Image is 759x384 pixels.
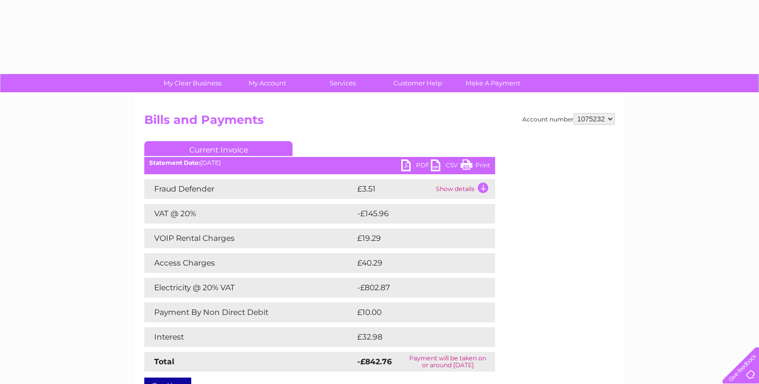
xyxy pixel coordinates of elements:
[400,352,495,372] td: Payment will be taken on or around [DATE]
[355,204,478,224] td: -£145.96
[355,303,475,322] td: £10.00
[357,357,392,366] strong: -£842.76
[401,159,431,174] a: PDF
[355,327,475,347] td: £32.98
[355,229,474,248] td: £19.29
[461,159,490,174] a: Print
[152,74,233,92] a: My Clear Business
[144,113,615,132] h2: Bills and Payments
[452,74,534,92] a: Make A Payment
[144,278,355,298] td: Electricity @ 20% VAT
[154,357,174,366] strong: Total
[227,74,308,92] a: My Account
[355,179,433,199] td: £3.51
[431,159,461,174] a: CSV
[144,179,355,199] td: Fraud Defender
[144,303,355,322] td: Payment By Non Direct Debit
[302,74,383,92] a: Services
[377,74,459,92] a: Customer Help
[144,204,355,224] td: VAT @ 20%
[144,159,495,166] div: [DATE]
[522,113,615,125] div: Account number
[144,253,355,273] td: Access Charges
[144,327,355,347] td: Interest
[355,278,479,298] td: -£802.87
[433,179,495,199] td: Show details
[144,229,355,248] td: VOIP Rental Charges
[355,253,475,273] td: £40.29
[144,141,293,156] a: Current Invoice
[149,159,200,166] b: Statement Date:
